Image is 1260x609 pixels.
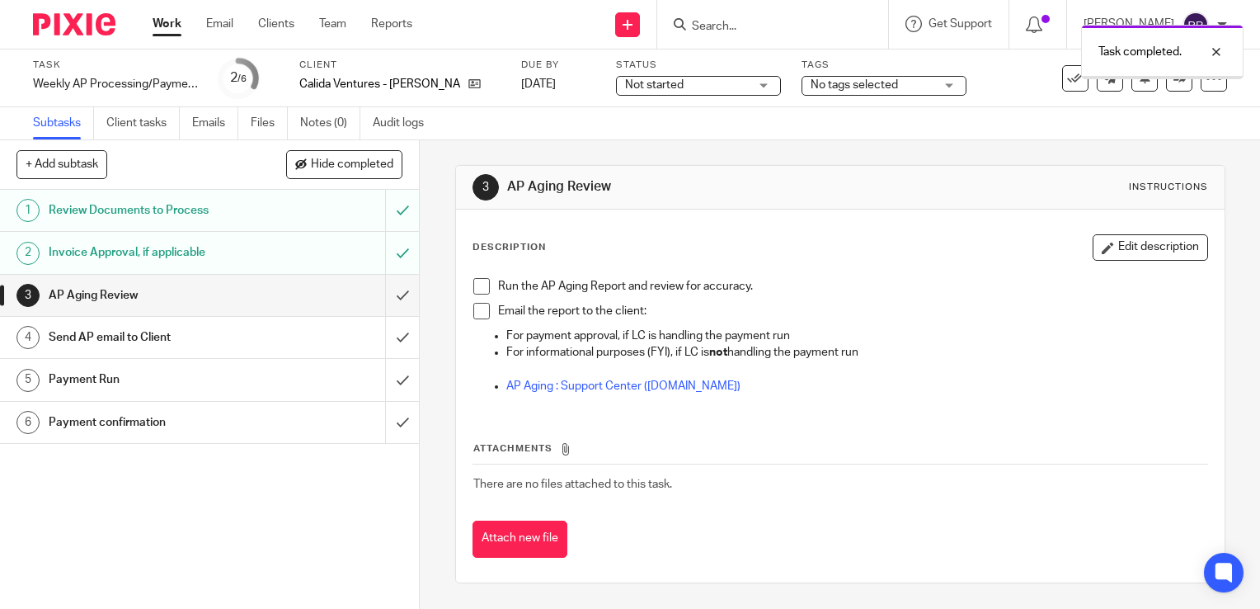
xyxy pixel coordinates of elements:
div: 2 [16,242,40,265]
a: Notes (0) [300,107,360,139]
a: Files [251,107,288,139]
small: /6 [237,74,247,83]
div: 3 [16,284,40,307]
label: Due by [521,59,595,72]
div: 5 [16,369,40,392]
span: There are no files attached to this task. [473,479,672,490]
span: Hide completed [311,158,393,172]
span: No tags selected [811,79,898,91]
h1: AP Aging Review [507,178,875,196]
h1: Review Documents to Process [49,198,262,223]
p: Description [472,241,546,254]
p: Calida Ventures - [PERSON_NAME] [299,76,460,92]
p: Run the AP Aging Report and review for accuracy. [498,278,1207,295]
p: For informational purposes (FYI), if LC is handling the payment run [506,344,1207,361]
div: Instructions [1129,181,1208,194]
div: 1 [16,199,40,222]
p: Task completed. [1098,44,1182,60]
button: + Add subtask [16,150,107,178]
span: [DATE] [521,78,556,90]
h1: AP Aging Review [49,283,262,308]
a: Emails [192,107,238,139]
button: Attach new file [472,521,567,558]
img: svg%3E [1182,12,1209,38]
a: Subtasks [33,107,94,139]
a: Email [206,16,233,32]
div: 3 [472,174,499,201]
h1: Payment confirmation [49,410,262,435]
h1: Payment Run [49,367,262,392]
button: Hide completed [286,150,402,178]
a: AP Aging : Support Center ([DOMAIN_NAME]) [506,380,740,392]
h1: Send AP email to Client [49,325,262,350]
p: Email the report to the client: [498,303,1207,319]
label: Status [616,59,781,72]
div: 2 [230,68,247,87]
a: Clients [258,16,294,32]
h1: Invoice Approval, if applicable [49,240,262,265]
label: Client [299,59,501,72]
img: Pixie [33,13,115,35]
div: 6 [16,411,40,434]
a: Client tasks [106,107,180,139]
button: Edit description [1093,234,1208,261]
a: Reports [371,16,412,32]
p: For payment approval, if LC is handling the payment run [506,328,1207,344]
strong: not [709,347,727,358]
span: Not started [625,79,684,91]
a: Audit logs [373,107,436,139]
a: Work [153,16,181,32]
div: Weekly AP Processing/Payment [33,76,198,92]
span: Attachments [473,444,552,453]
a: Team [319,16,346,32]
div: 4 [16,326,40,349]
label: Task [33,59,198,72]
